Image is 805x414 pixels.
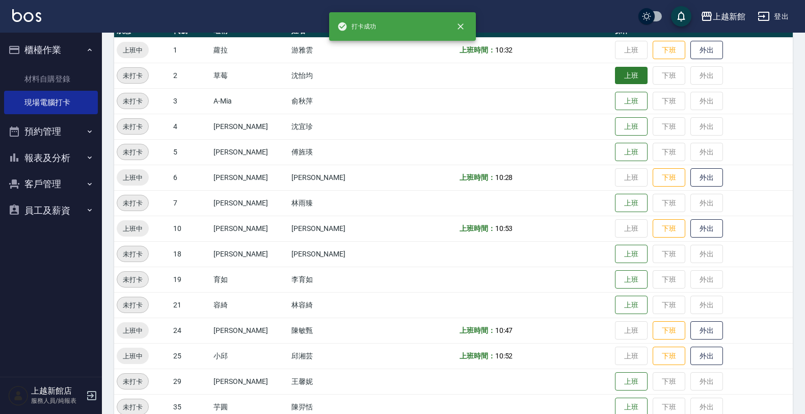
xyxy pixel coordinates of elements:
[117,300,148,310] span: 未打卡
[495,326,513,334] span: 10:47
[653,347,685,366] button: 下班
[171,216,211,241] td: 10
[495,173,513,182] span: 10:28
[460,224,495,232] b: 上班時間：
[615,117,648,136] button: 上班
[211,292,289,318] td: 容綺
[460,46,495,54] b: 上班時間：
[211,37,289,63] td: 蘿拉
[337,21,376,32] span: 打卡成功
[4,91,98,114] a: 現場電腦打卡
[117,70,148,81] span: 未打卡
[117,325,149,336] span: 上班中
[289,343,380,369] td: 邱湘芸
[117,96,148,107] span: 未打卡
[615,296,648,315] button: 上班
[171,292,211,318] td: 21
[460,326,495,334] b: 上班時間：
[495,224,513,232] span: 10:53
[211,190,289,216] td: [PERSON_NAME]
[171,114,211,139] td: 4
[4,37,98,63] button: 櫃檯作業
[289,114,380,139] td: 沈宜珍
[171,267,211,292] td: 19
[289,165,380,190] td: [PERSON_NAME]
[696,6,749,27] button: 上越新館
[117,274,148,285] span: 未打卡
[690,219,723,238] button: 外出
[211,369,289,394] td: [PERSON_NAME]
[211,343,289,369] td: 小邱
[4,145,98,171] button: 報表及分析
[690,168,723,187] button: 外出
[289,216,380,241] td: [PERSON_NAME]
[211,216,289,241] td: [PERSON_NAME]
[4,118,98,145] button: 預約管理
[671,6,691,27] button: save
[289,190,380,216] td: 林雨臻
[117,172,149,183] span: 上班中
[117,147,148,158] span: 未打卡
[117,45,149,56] span: 上班中
[449,15,472,38] button: close
[171,139,211,165] td: 5
[31,386,83,396] h5: 上越新館店
[171,241,211,267] td: 18
[690,41,723,60] button: 外出
[289,63,380,88] td: 沈怡均
[289,88,380,114] td: 俞秋萍
[615,270,648,289] button: 上班
[211,267,289,292] td: 育如
[690,321,723,340] button: 外出
[211,88,289,114] td: A-Mia
[615,67,648,85] button: 上班
[211,241,289,267] td: [PERSON_NAME]
[211,139,289,165] td: [PERSON_NAME]
[117,376,148,387] span: 未打卡
[460,173,495,182] b: 上班時間：
[117,351,149,361] span: 上班中
[460,352,495,360] b: 上班時間：
[615,92,648,111] button: 上班
[4,197,98,224] button: 員工及薪資
[171,165,211,190] td: 6
[289,37,380,63] td: 游雅雲
[117,223,149,234] span: 上班中
[289,267,380,292] td: 李育如
[31,396,83,405] p: 服務人員/純報表
[495,352,513,360] span: 10:52
[171,88,211,114] td: 3
[4,67,98,91] a: 材料自購登錄
[171,190,211,216] td: 7
[653,41,685,60] button: 下班
[171,63,211,88] td: 2
[171,318,211,343] td: 24
[117,402,148,412] span: 未打卡
[171,37,211,63] td: 1
[289,292,380,318] td: 林容綺
[117,249,148,260] span: 未打卡
[495,46,513,54] span: 10:32
[211,114,289,139] td: [PERSON_NAME]
[117,121,148,132] span: 未打卡
[690,347,723,366] button: 外出
[211,318,289,343] td: [PERSON_NAME]
[211,63,289,88] td: 草莓
[713,10,745,23] div: 上越新館
[289,318,380,343] td: 陳敏甄
[615,372,648,391] button: 上班
[289,241,380,267] td: [PERSON_NAME]
[8,385,29,406] img: Person
[171,343,211,369] td: 25
[117,198,148,209] span: 未打卡
[289,369,380,394] td: 王馨妮
[754,7,793,26] button: 登出
[615,194,648,213] button: 上班
[12,9,41,22] img: Logo
[289,139,380,165] td: 傅旌瑛
[653,321,685,340] button: 下班
[211,165,289,190] td: [PERSON_NAME]
[653,168,685,187] button: 下班
[171,369,211,394] td: 29
[653,219,685,238] button: 下班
